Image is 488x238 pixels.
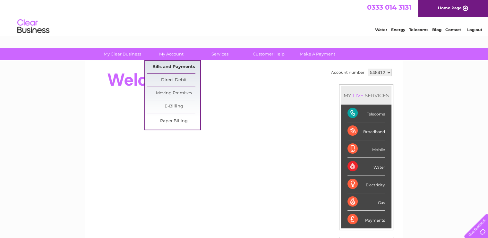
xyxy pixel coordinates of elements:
[193,48,246,60] a: Services
[347,193,385,211] div: Gas
[375,27,387,32] a: Water
[147,74,200,87] a: Direct Debit
[347,158,385,175] div: Water
[147,61,200,73] a: Bills and Payments
[347,140,385,158] div: Mobile
[347,175,385,193] div: Electricity
[291,48,344,60] a: Make A Payment
[96,48,149,60] a: My Clear Business
[147,87,200,100] a: Moving Premises
[341,86,391,105] div: MY SERVICES
[409,27,428,32] a: Telecoms
[445,27,461,32] a: Contact
[147,115,200,128] a: Paper Billing
[347,122,385,140] div: Broadband
[242,48,295,60] a: Customer Help
[347,211,385,228] div: Payments
[93,4,396,31] div: Clear Business is a trading name of Verastar Limited (registered in [GEOGRAPHIC_DATA] No. 3667643...
[432,27,441,32] a: Blog
[17,17,50,36] img: logo.png
[467,27,482,32] a: Log out
[347,105,385,122] div: Telecoms
[351,92,365,98] div: LIVE
[330,67,366,78] td: Account number
[367,3,411,11] a: 0333 014 3131
[145,48,198,60] a: My Account
[391,27,405,32] a: Energy
[147,100,200,113] a: E-Billing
